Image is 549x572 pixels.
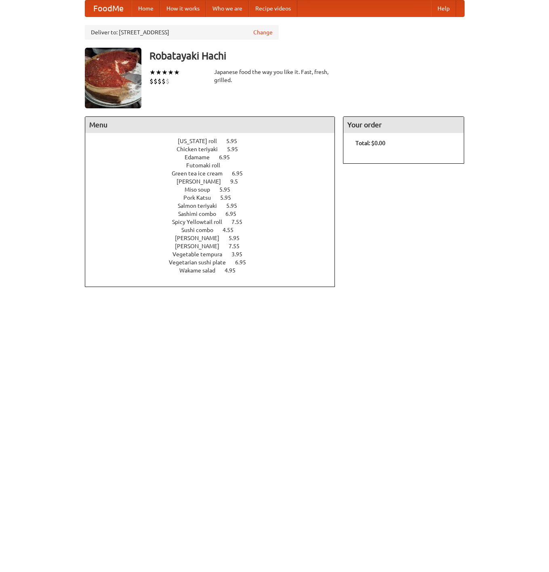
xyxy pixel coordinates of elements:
[149,77,154,86] li: $
[154,77,158,86] li: $
[223,227,242,233] span: 4.55
[172,219,257,225] a: Spicy Yellowtail roll 7.55
[156,68,162,77] li: ★
[172,251,230,258] span: Vegetable tempura
[178,138,225,144] span: [US_STATE] roll
[162,77,166,86] li: $
[132,0,160,17] a: Home
[185,186,245,193] a: Miso soup 5.95
[179,267,223,274] span: Wakame salad
[172,251,257,258] a: Vegetable tempura 3.95
[183,194,219,201] span: Pork Katsu
[431,0,456,17] a: Help
[85,117,335,133] h4: Menu
[175,235,255,241] a: [PERSON_NAME] 5.95
[185,186,218,193] span: Miso soup
[219,154,238,160] span: 6.95
[181,227,248,233] a: Sushi combo 4.55
[226,203,245,209] span: 5.95
[179,267,250,274] a: Wakame salad 4.95
[186,162,228,169] span: Futomaki roll
[172,219,230,225] span: Spicy Yellowtail roll
[175,243,227,249] span: [PERSON_NAME]
[181,227,221,233] span: Sushi combo
[178,203,252,209] a: Salmon teriyaki 5.95
[85,25,279,40] div: Deliver to: [STREET_ADDRESS]
[230,178,246,185] span: 9.5
[249,0,297,17] a: Recipe videos
[166,77,170,86] li: $
[149,68,156,77] li: ★
[220,194,239,201] span: 5.95
[206,0,249,17] a: Who we are
[226,138,245,144] span: 5.95
[177,146,253,152] a: Chicken teriyaki 5.95
[229,243,248,249] span: 7.55
[169,259,234,266] span: Vegetarian sushi plate
[235,259,254,266] span: 6.95
[229,235,248,241] span: 5.95
[231,219,250,225] span: 7.55
[185,154,245,160] a: Edamame 6.95
[183,194,246,201] a: Pork Katsu 5.95
[162,68,168,77] li: ★
[175,243,255,249] a: [PERSON_NAME] 7.55
[178,203,225,209] span: Salmon teriyaki
[177,178,253,185] a: [PERSON_NAME] 9.5
[172,170,258,177] a: Green tea ice cream 6.95
[178,211,251,217] a: Sashimi combo 6.95
[225,211,244,217] span: 6.95
[225,267,244,274] span: 4.95
[160,0,206,17] a: How it works
[214,68,335,84] div: Japanese food the way you like it. Fast, fresh, grilled.
[219,186,238,193] span: 5.95
[174,68,180,77] li: ★
[177,146,226,152] span: Chicken teriyaki
[185,154,218,160] span: Edamame
[178,211,224,217] span: Sashimi combo
[231,251,250,258] span: 3.95
[178,138,252,144] a: [US_STATE] roll 5.95
[355,140,385,146] b: Total: $0.00
[85,48,141,108] img: angular.jpg
[186,162,243,169] a: Futomaki roll
[253,28,273,36] a: Change
[158,77,162,86] li: $
[169,259,261,266] a: Vegetarian sushi plate 6.95
[232,170,251,177] span: 6.95
[172,170,231,177] span: Green tea ice cream
[149,48,465,64] h3: Robatayaki Hachi
[343,117,464,133] h4: Your order
[168,68,174,77] li: ★
[227,146,246,152] span: 5.95
[177,178,229,185] span: [PERSON_NAME]
[175,235,227,241] span: [PERSON_NAME]
[85,0,132,17] a: FoodMe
